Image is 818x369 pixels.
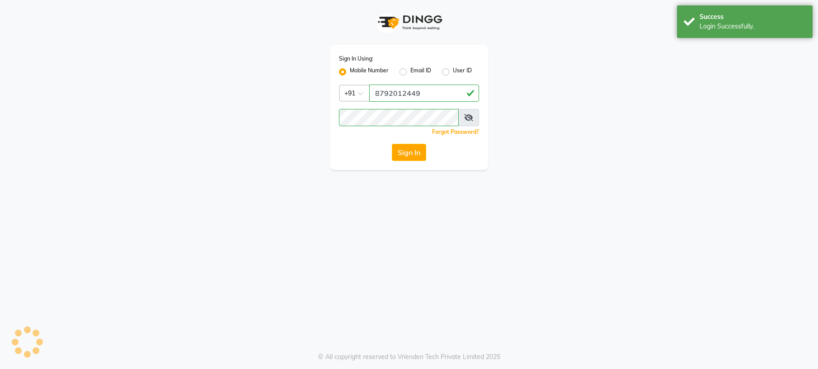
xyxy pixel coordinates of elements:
input: Username [369,85,479,102]
button: Sign In [392,144,426,161]
input: Username [339,109,459,126]
div: Success [700,12,806,22]
div: Login Successfully. [700,22,806,31]
img: logo1.svg [373,9,445,36]
label: User ID [453,66,472,77]
label: Email ID [410,66,431,77]
label: Mobile Number [350,66,389,77]
label: Sign In Using: [339,55,373,63]
a: Forgot Password? [432,128,479,135]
